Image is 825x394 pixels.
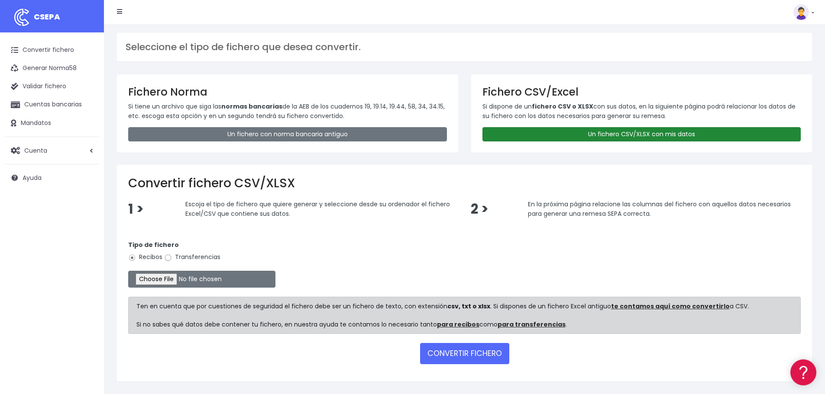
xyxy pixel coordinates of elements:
h3: Fichero CSV/Excel [482,86,801,98]
a: Un fichero con norma bancaria antiguo [128,127,447,141]
p: Si tiene un archivo que siga las de la AEB de los cuadernos 19, 19.14, 19.44, 58, 34, 34.15, etc.... [128,102,447,121]
label: Recibos [128,253,162,262]
h3: Seleccione el tipo de fichero que desea convertir. [126,42,803,53]
div: Ten en cuenta que por cuestiones de seguridad el fichero debe ser un fichero de texto, con extens... [128,297,801,334]
span: Escoja el tipo de fichero que quiere generar y seleccione desde su ordenador el fichero Excel/CSV... [185,200,450,218]
p: Si dispone de un con sus datos, en la siguiente página podrá relacionar los datos de su fichero c... [482,102,801,121]
a: Generar Norma58 [4,59,100,77]
span: 1 > [128,200,144,218]
span: Cuenta [24,146,47,154]
a: Ayuda [4,169,100,187]
span: Ayuda [23,173,42,182]
a: Cuentas bancarias [4,96,100,114]
span: CSEPA [34,11,60,22]
a: Convertir fichero [4,41,100,59]
a: para recibos [437,320,479,329]
a: Cuenta [4,141,100,160]
a: para transferencias [498,320,566,329]
h2: Convertir fichero CSV/XLSX [128,176,801,191]
strong: normas bancarias [221,102,282,111]
a: Validar fichero [4,77,100,96]
h3: Fichero Norma [128,86,447,98]
span: 2 > [471,200,489,218]
img: logo [11,6,32,28]
img: profile [793,4,809,20]
label: Transferencias [164,253,220,262]
span: En la próxima página relacione las columnas del fichero con aquellos datos necesarios para genera... [528,200,791,218]
strong: fichero CSV o XLSX [532,102,593,111]
a: te contamos aquí como convertirlo [611,302,730,311]
strong: Tipo de fichero [128,240,179,249]
a: Un fichero CSV/XLSX con mis datos [482,127,801,141]
a: Mandatos [4,114,100,132]
button: CONVERTIR FICHERO [420,343,509,364]
strong: csv, txt o xlsx [447,302,490,311]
